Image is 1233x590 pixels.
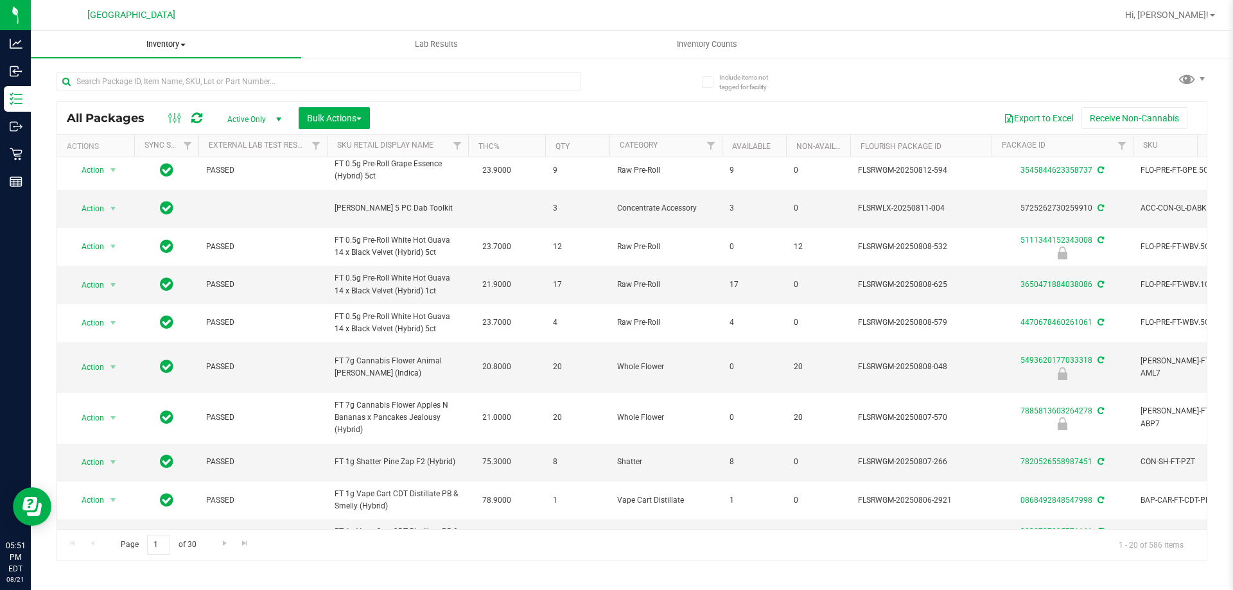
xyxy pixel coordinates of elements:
span: Raw Pre-Roll [617,164,714,177]
div: Newly Received [990,247,1135,259]
span: Whole Flower [617,412,714,424]
span: 23.9000 [476,161,518,180]
span: 20 [794,412,843,424]
span: 9 [553,164,602,177]
span: FLSRWGM-20250808-048 [858,361,984,373]
a: Go to the last page [236,535,254,552]
span: Hi, [PERSON_NAME]! [1125,10,1209,20]
a: Package ID [1002,141,1045,150]
span: 75.3000 [476,453,518,471]
a: Filter [306,135,327,157]
span: 20.8000 [476,358,518,376]
span: 4 [730,317,778,329]
a: 5111344152343008 [1020,236,1092,245]
span: 3 [553,202,602,214]
span: 78.9000 [476,491,518,510]
span: In Sync [160,408,173,426]
span: PASSED [206,494,319,507]
span: FT 0.5g Pre-Roll White Hot Guava 14 x Black Velvet (Hybrid) 5ct [335,311,460,335]
a: 3650471884038086 [1020,280,1092,289]
span: All Packages [67,111,157,125]
span: Action [70,491,105,509]
a: Filter [1112,135,1133,157]
span: 23.7000 [476,313,518,332]
span: [PERSON_NAME] 5 PC Dab Toolkit [335,202,460,214]
a: Inventory [31,31,301,58]
span: FLSRWGM-20250807-266 [858,456,984,468]
span: select [105,358,121,376]
iframe: Resource center [13,487,51,526]
span: select [105,238,121,256]
span: 21.9000 [476,275,518,294]
inline-svg: Inbound [10,65,22,78]
a: Available [732,142,771,151]
span: 23.7000 [476,238,518,256]
span: Sync from Compliance System [1096,166,1104,175]
span: In Sync [160,491,173,509]
span: In Sync [160,275,173,293]
span: In Sync [160,161,173,179]
span: Lab Results [398,39,475,50]
a: 4470678460261061 [1020,318,1092,327]
span: select [105,314,121,332]
span: 20 [794,361,843,373]
span: select [105,491,121,509]
span: PASSED [206,412,319,424]
a: Filter [701,135,722,157]
span: Action [70,314,105,332]
span: Raw Pre-Roll [617,241,714,253]
a: Go to the next page [215,535,234,552]
span: 1 - 20 of 586 items [1108,535,1194,554]
inline-svg: Analytics [10,37,22,50]
span: Sync from Compliance System [1096,204,1104,213]
span: 0 [794,202,843,214]
div: Actions [67,142,129,151]
input: Search Package ID, Item Name, SKU, Lot or Part Number... [57,72,581,91]
span: Action [70,358,105,376]
a: Lab Results [301,31,572,58]
span: PASSED [206,317,319,329]
span: 0 [794,317,843,329]
span: select [105,409,121,427]
span: Shatter [617,456,714,468]
span: 17 [553,279,602,291]
a: Category [620,141,658,150]
span: Sync from Compliance System [1096,280,1104,289]
a: Sku Retail Display Name [337,141,433,150]
span: Sync from Compliance System [1096,356,1104,365]
span: PASSED [206,241,319,253]
span: Inventory [31,39,301,50]
p: 08/21 [6,575,25,584]
span: Include items not tagged for facility [719,73,783,92]
span: PASSED [206,361,319,373]
a: Non-Available [796,142,853,151]
span: FT 1g Shatter Pine Zap F2 (Hybrid) [335,456,460,468]
span: Page of 30 [110,535,207,555]
span: 0 [730,241,778,253]
span: 1 [730,494,778,507]
span: 17 [730,279,778,291]
span: Sync from Compliance System [1096,527,1104,536]
span: FT 0.5g Pre-Roll Grape Essence (Hybrid) 5ct [335,158,460,182]
a: THC% [478,142,500,151]
inline-svg: Outbound [10,120,22,133]
span: PASSED [206,279,319,291]
span: Sync from Compliance System [1096,406,1104,415]
span: PASSED [206,164,319,177]
span: 9 [730,164,778,177]
span: select [105,453,121,471]
span: Bulk Actions [307,113,362,123]
span: Action [70,453,105,471]
button: Export to Excel [995,107,1081,129]
span: FT 0.5g Pre-Roll White Hot Guava 14 x Black Velvet (Hybrid) 1ct [335,272,460,297]
span: [GEOGRAPHIC_DATA] [87,10,175,21]
span: 3 [730,202,778,214]
a: Inventory Counts [572,31,842,58]
span: Action [70,238,105,256]
span: Action [70,409,105,427]
span: 4 [553,317,602,329]
span: 12 [794,241,843,253]
span: FLSRWGM-20250808-625 [858,279,984,291]
div: 5725262730259910 [990,202,1135,214]
span: 0 [794,279,843,291]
